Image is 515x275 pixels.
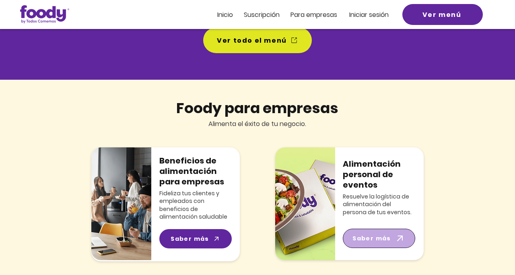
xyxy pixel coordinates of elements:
[244,10,280,19] span: Suscripción
[203,27,312,53] a: Ver todo el menú
[290,10,298,19] span: Pa
[343,229,415,248] a: Saber más
[349,11,389,18] a: Iniciar sesión
[159,229,232,248] a: Saber más
[349,10,389,19] span: Iniciar sesión
[343,192,412,216] span: Resuelve la logística de alimentación del persona de tus eventos.
[176,98,338,118] span: Foody para empresas
[217,11,233,18] a: Inicio
[422,10,461,20] span: Ver menú
[275,147,335,260] img: cateringCompressed.png
[159,189,227,221] span: Fideliza tus clientes y empleados con beneficios de alimentación saludable
[298,10,337,19] span: ra empresas
[402,4,483,25] a: Ver menú
[352,234,391,243] span: Saber más
[91,147,151,260] img: img-beneficiosCompressed.png
[208,119,306,128] span: Alimenta el éxito de tu negocio.
[20,5,69,23] img: Logo_Foody V2.0.0 (3).png
[343,158,401,190] span: Alimentación personal de eventos
[468,228,507,267] iframe: Messagebird Livechat Widget
[217,35,287,45] span: Ver todo el menú
[244,11,280,18] a: Suscripción
[159,155,224,187] span: Beneficios de alimentación para empresas
[290,11,337,18] a: Para empresas
[217,10,233,19] span: Inicio
[171,235,209,243] span: Saber más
